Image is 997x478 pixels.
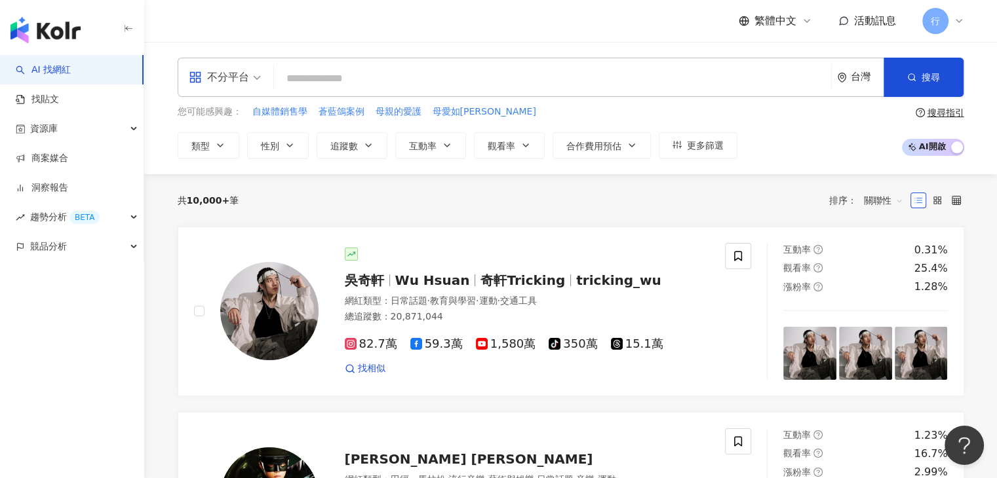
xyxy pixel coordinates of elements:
[358,362,385,375] span: 找相似
[922,72,940,83] span: 搜尋
[576,272,661,288] span: tricking_wu
[178,227,964,396] a: KOL Avatar吳奇軒Wu Hsuan奇軒Trickingtricking_wu網紅類型：日常話題·教育與學習·運動·交通工具總追蹤數：20,871,04482.7萬59.3萬1,580萬3...
[914,261,948,276] div: 25.4%
[914,243,948,257] div: 0.31%
[427,295,430,306] span: ·
[345,337,397,351] span: 82.7萬
[497,295,499,306] span: ·
[345,451,593,467] span: [PERSON_NAME] [PERSON_NAME]
[16,213,25,222] span: rise
[783,327,836,380] img: post-image
[330,141,358,151] span: 追蹤數
[247,132,309,158] button: 性別
[474,132,545,158] button: 觀看率
[783,282,811,292] span: 漲粉率
[30,232,67,261] span: 競品分析
[839,327,892,380] img: post-image
[813,263,823,272] span: question-circle
[345,272,384,288] span: 吳奇軒
[220,262,319,360] img: KOL Avatar
[549,337,597,351] span: 350萬
[178,132,239,158] button: 類型
[252,105,308,119] button: 自媒體銷售學
[345,310,710,323] div: 總追蹤數 ： 20,871,044
[16,181,68,194] a: 洞察報告
[687,140,724,151] span: 更多篩選
[500,295,537,306] span: 交通工具
[409,141,437,151] span: 互動率
[345,362,385,375] a: 找相似
[931,14,940,28] span: 行
[813,245,823,254] span: question-circle
[16,64,71,77] a: searchAI 找網紅
[783,263,811,273] span: 觀看率
[433,105,536,119] span: 母愛如[PERSON_NAME]
[837,73,847,83] span: environment
[178,105,242,119] span: 您可能感興趣：
[611,337,663,351] span: 15.1萬
[319,105,364,119] span: 蒼藍鴿案例
[553,132,651,158] button: 合作費用預估
[395,272,470,288] span: Wu Hsuan
[191,141,210,151] span: 類型
[854,14,896,27] span: 活動訊息
[783,430,811,440] span: 互動率
[813,430,823,439] span: question-circle
[813,449,823,458] span: question-circle
[914,447,948,461] div: 16.7%
[813,468,823,477] span: question-circle
[391,295,427,306] span: 日常話題
[754,14,796,28] span: 繁體中文
[829,190,910,211] div: 排序：
[783,448,811,458] span: 觀看率
[375,105,422,119] button: 母親的愛護
[189,71,202,84] span: appstore
[783,244,811,255] span: 互動率
[252,105,307,119] span: 自媒體銷售學
[659,132,737,158] button: 更多篩選
[16,93,59,106] a: 找貼文
[178,195,239,206] div: 共 筆
[783,467,811,477] span: 漲粉率
[430,295,476,306] span: 教育與學習
[480,272,565,288] span: 奇軒Tricking
[928,107,964,118] div: 搜尋指引
[395,132,466,158] button: 互動率
[16,152,68,165] a: 商案媒合
[851,71,884,83] div: 台灣
[914,428,948,443] div: 1.23%
[566,141,621,151] span: 合作費用預估
[318,105,365,119] button: 蒼藍鴿案例
[914,280,948,294] div: 1.28%
[30,202,100,232] span: 趨勢分析
[187,195,230,206] span: 10,000+
[476,295,479,306] span: ·
[69,211,100,224] div: BETA
[488,141,515,151] span: 觀看率
[476,337,536,351] span: 1,580萬
[317,132,387,158] button: 追蹤數
[345,295,710,308] div: 網紅類型 ：
[895,327,948,380] img: post-image
[479,295,497,306] span: 運動
[916,108,925,117] span: question-circle
[432,105,537,119] button: 母愛如[PERSON_NAME]
[884,58,964,97] button: 搜尋
[945,426,984,465] iframe: Help Scout Beacon - Open
[261,141,279,151] span: 性別
[30,114,58,143] span: 資源庫
[864,190,903,211] span: 關聯性
[376,105,421,119] span: 母親的愛護
[813,282,823,291] span: question-circle
[410,337,463,351] span: 59.3萬
[10,17,81,43] img: logo
[189,67,249,88] div: 不分平台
